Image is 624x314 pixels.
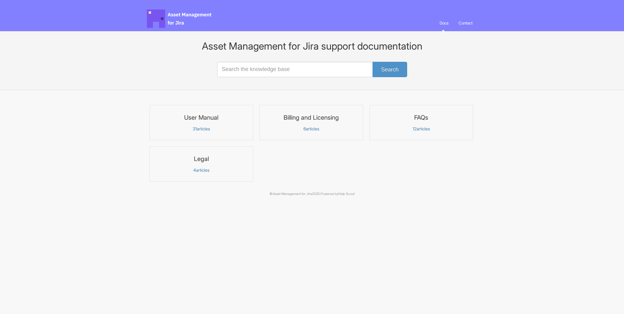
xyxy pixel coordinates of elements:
h3: Billing and Licensing [263,114,359,121]
h3: Legal [154,155,249,163]
span: 4 [193,167,196,173]
h3: User Manual [154,114,249,121]
a: Contact [454,15,477,31]
p: articles [263,126,359,132]
span: 6 [303,126,306,131]
span: 12 [413,126,417,131]
a: User Manual 31articles [150,105,253,140]
p: articles [373,126,469,132]
p: articles [154,126,249,132]
span: Search [381,66,399,73]
span: 31 [193,126,197,131]
h3: FAQs [373,114,469,121]
p: articles [154,167,249,173]
input: Search the knowledge base [217,62,407,77]
a: Billing and Licensing 6articles [259,105,363,140]
a: FAQs 12articles [370,105,473,140]
a: Asset Management for Jira [273,192,312,196]
span: Powered by [321,192,355,196]
p: © 2025. [147,191,477,197]
a: Help Scout [338,192,355,196]
span: Asset Management for Jira Docs [147,9,212,28]
button: Search [373,62,407,77]
a: Docs [435,15,453,31]
a: Legal 4articles [150,146,253,181]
